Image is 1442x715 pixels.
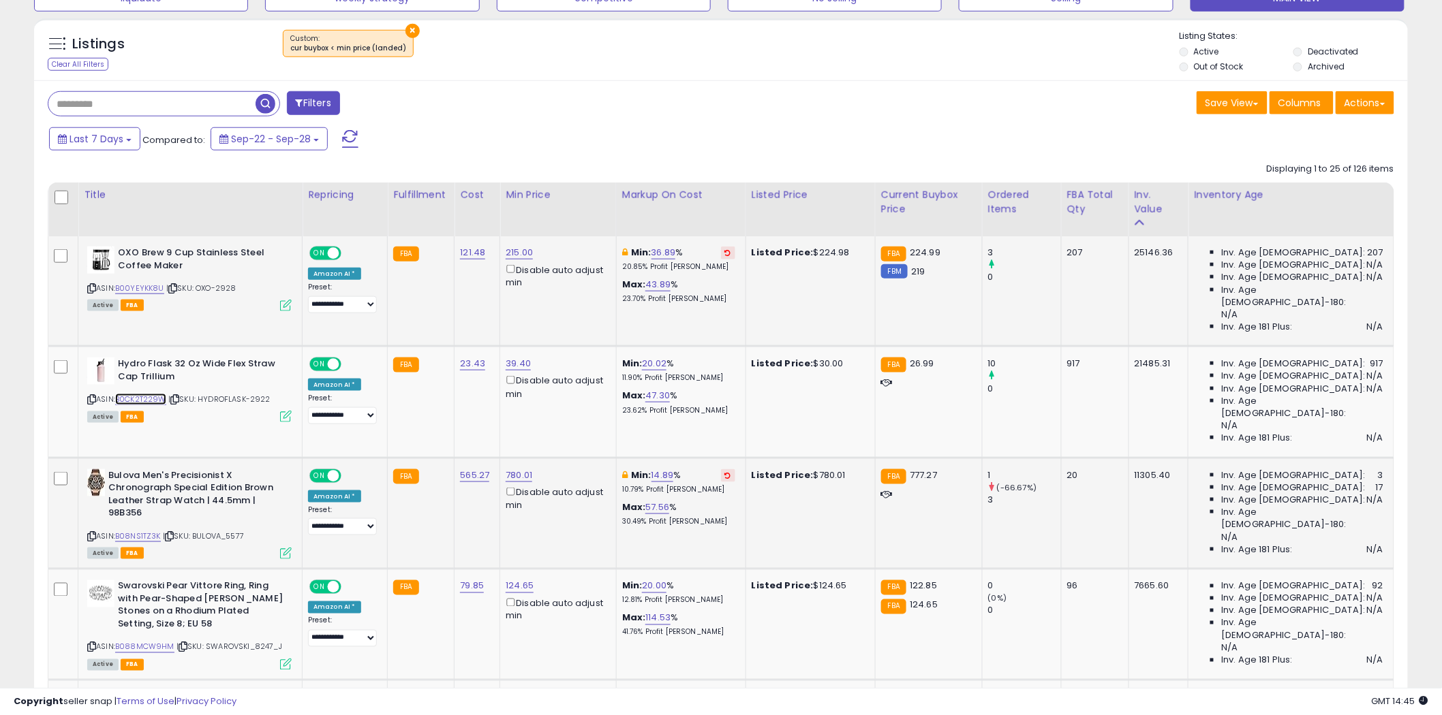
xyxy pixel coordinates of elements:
[1135,469,1178,481] div: 11305.40
[988,383,1061,395] div: 0
[997,482,1037,493] small: (-66.67%)
[622,294,735,304] p: 23.70% Profit [PERSON_NAME]
[651,246,676,259] a: 36.89
[339,359,361,370] span: OFF
[1197,91,1268,114] button: Save View
[87,411,119,423] span: All listings currently available for purchase on Amazon
[1221,506,1383,530] span: Inv. Age [DEMOGRAPHIC_DATA]-180:
[1267,163,1394,176] div: Displaying 1 to 25 of 126 items
[506,246,533,259] a: 215.00
[651,468,674,482] a: 14.89
[1221,395,1383,419] span: Inv. Age [DEMOGRAPHIC_DATA]-180:
[1221,419,1238,432] span: N/A
[1367,494,1383,506] span: N/A
[1067,357,1118,370] div: 917
[506,357,531,370] a: 39.40
[308,490,361,503] div: Amazon AI *
[339,470,361,481] span: OFF
[622,247,735,272] div: %
[118,357,283,386] b: Hydro Flask 32 Oz Wide Flex Straw Cap Trillium
[87,580,292,669] div: ASIN:
[622,485,735,494] p: 10.79% Profit [PERSON_NAME]
[622,628,735,637] p: 41.76% Profit [PERSON_NAME]
[881,580,906,595] small: FBA
[752,469,865,481] div: $780.01
[988,188,1056,217] div: Ordered Items
[752,357,814,370] b: Listed Price:
[14,695,236,708] div: seller snap | |
[645,389,670,402] a: 47.30
[622,517,735,526] p: 30.49% Profit [PERSON_NAME]
[1221,469,1365,481] span: Inv. Age [DEMOGRAPHIC_DATA]:
[1221,654,1293,667] span: Inv. Age 181 Plus:
[506,596,605,622] div: Disable auto adjust min
[87,357,292,421] div: ASIN:
[393,580,418,595] small: FBA
[910,599,938,611] span: 124.65
[311,470,328,481] span: ON
[752,247,865,259] div: $224.98
[308,505,377,536] div: Preset:
[1067,580,1118,592] div: 96
[311,248,328,259] span: ON
[1221,592,1365,605] span: Inv. Age [DEMOGRAPHIC_DATA]:
[121,300,144,311] span: FBA
[645,611,671,625] a: 114.53
[881,247,906,261] small: FBA
[177,641,282,652] span: | SKU: SWAROVSKI_8247_J
[752,188,870,202] div: Listed Price
[1221,271,1365,283] span: Inv. Age [DEMOGRAPHIC_DATA]:
[87,580,114,607] img: 51Z9+Pa22vL._SL40_.jpg
[506,373,605,400] div: Disable auto adjust min
[121,411,144,423] span: FBA
[910,246,940,259] span: 224.99
[622,596,735,605] p: 12.81% Profit [PERSON_NAME]
[460,246,485,259] a: 121.48
[752,579,814,592] b: Listed Price:
[622,357,643,370] b: Min:
[166,283,236,293] span: | SKU: OXO-2928
[622,279,735,304] div: %
[988,605,1061,617] div: 0
[988,593,1007,604] small: (0%)
[108,469,274,523] b: Bulova Men's Precisionist X Chronograph Special Edition Brown Leather Strap Watch | 44.5mm | 98B356
[1067,188,1123,217] div: FBA Total Qty
[1367,432,1383,444] span: N/A
[1221,605,1365,617] span: Inv. Age [DEMOGRAPHIC_DATA]:
[1367,271,1383,283] span: N/A
[642,579,666,593] a: 20.00
[1221,481,1365,494] span: Inv. Age [DEMOGRAPHIC_DATA]:
[405,24,420,38] button: ×
[1367,383,1383,395] span: N/A
[311,359,328,370] span: ON
[460,188,494,202] div: Cost
[622,373,735,383] p: 11.90% Profit [PERSON_NAME]
[988,494,1061,506] div: 3
[622,389,646,402] b: Max:
[339,582,361,593] span: OFF
[622,262,735,272] p: 20.85% Profit [PERSON_NAME]
[1067,469,1118,481] div: 20
[988,247,1061,259] div: 3
[622,579,643,592] b: Min:
[622,469,735,494] div: %
[87,247,292,310] div: ASIN:
[87,547,119,559] span: All listings currently available for purchase on Amazon
[1221,383,1365,395] span: Inv. Age [DEMOGRAPHIC_DATA]:
[1367,543,1383,556] span: N/A
[881,357,906,372] small: FBA
[1221,357,1365,370] span: Inv. Age [DEMOGRAPHIC_DATA]:
[163,530,244,541] span: | SKU: BULOVA_5577
[1067,247,1118,259] div: 207
[1278,96,1321,110] span: Columns
[70,132,123,146] span: Last 7 Days
[290,44,406,53] div: cur buybox < min price (landed)
[115,530,161,542] a: B08NS1TZ3K
[988,580,1061,592] div: 0
[1368,247,1383,259] span: 207
[881,599,906,614] small: FBA
[14,695,63,708] strong: Copyright
[645,278,671,291] a: 43.89
[308,188,382,202] div: Repricing
[506,468,532,482] a: 780.01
